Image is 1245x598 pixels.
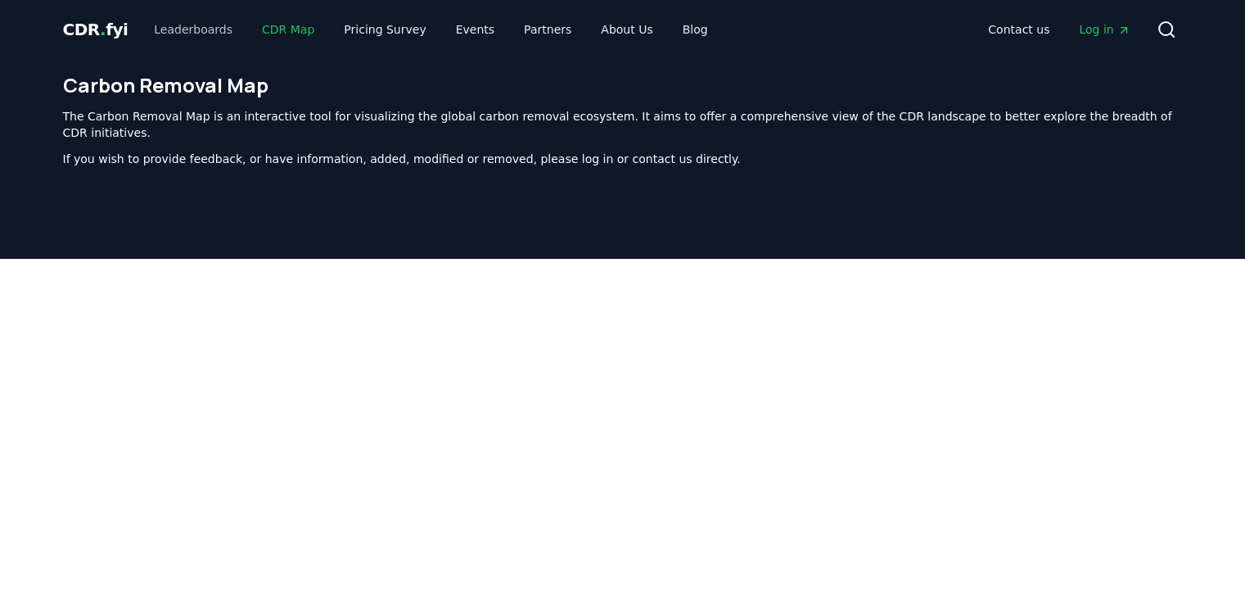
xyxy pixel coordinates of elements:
a: Blog [670,15,721,44]
nav: Main [141,15,720,44]
a: Partners [511,15,584,44]
span: Log in [1079,21,1130,38]
a: Contact us [975,15,1062,44]
a: CDR Map [249,15,327,44]
a: Log in [1066,15,1143,44]
a: Pricing Survey [331,15,439,44]
a: Events [443,15,507,44]
h1: Carbon Removal Map [63,72,1183,98]
a: CDR.fyi [63,18,129,41]
a: Leaderboards [141,15,246,44]
a: About Us [588,15,665,44]
span: CDR fyi [63,20,129,39]
p: The Carbon Removal Map is an interactive tool for visualizing the global carbon removal ecosystem... [63,108,1183,141]
span: . [100,20,106,39]
p: If you wish to provide feedback, or have information, added, modified or removed, please log in o... [63,151,1183,167]
nav: Main [975,15,1143,44]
